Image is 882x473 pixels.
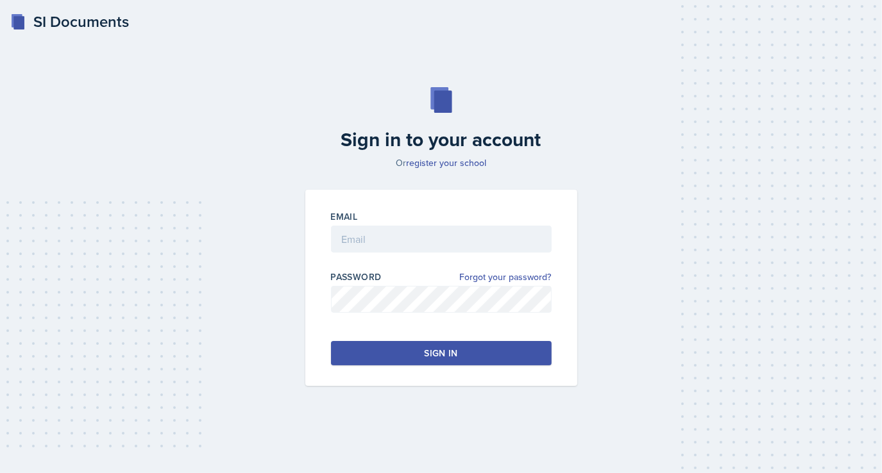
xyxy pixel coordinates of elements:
label: Email [331,210,358,223]
a: Forgot your password? [460,270,552,284]
input: Email [331,226,552,253]
a: register your school [406,156,486,169]
button: Sign in [331,341,552,365]
label: Password [331,270,382,283]
h2: Sign in to your account [298,128,585,151]
a: SI Documents [10,10,129,33]
div: Sign in [424,347,457,360]
p: Or [298,156,585,169]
